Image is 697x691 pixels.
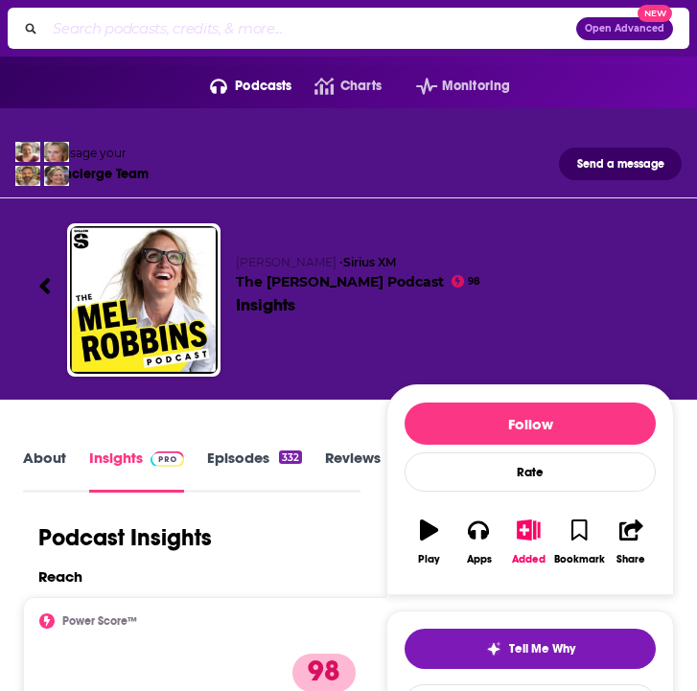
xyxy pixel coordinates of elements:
[405,452,656,492] div: Rate
[15,166,40,186] img: Jon Profile
[45,13,576,44] input: Search podcasts, credits, & more...
[393,71,510,102] button: open menu
[236,255,659,290] h2: The [PERSON_NAME] Podcast
[585,24,664,34] span: Open Advanced
[468,278,479,286] span: 98
[512,553,546,565] div: Added
[467,553,492,565] div: Apps
[442,73,510,100] span: Monitoring
[559,148,682,180] button: Send a message
[62,614,137,628] h2: Power Score™
[616,553,645,565] div: Share
[343,255,396,269] a: Sirius XM
[339,255,396,269] span: •
[504,507,554,577] button: Added
[38,567,82,586] h2: Reach
[47,166,149,182] div: Concierge Team
[576,17,673,40] button: Open AdvancedNew
[89,449,184,493] a: InsightsPodchaser Pro
[44,142,69,162] img: Jules Profile
[553,507,606,577] button: Bookmark
[325,449,400,493] a: Reviews
[638,5,672,23] span: New
[38,523,212,552] h1: Podcast Insights
[23,449,66,493] a: About
[187,71,292,102] button: open menu
[70,226,218,374] img: The Mel Robbins Podcast
[291,71,381,102] a: Charts
[509,641,575,656] span: Tell Me Why
[454,507,504,577] button: Apps
[47,146,149,160] div: Message your
[236,255,337,269] span: [PERSON_NAME]
[236,294,295,315] div: Insights
[44,166,69,186] img: Barbara Profile
[486,641,501,656] img: tell me why sparkle
[405,629,656,669] button: tell me why sparkleTell Me Why
[8,8,689,49] div: Search podcasts, credits, & more...
[418,553,440,565] div: Play
[405,507,454,577] button: Play
[606,507,656,577] button: Share
[405,403,656,445] button: Follow
[340,73,382,100] span: Charts
[235,73,291,100] span: Podcasts
[554,553,605,565] div: Bookmark
[279,450,302,464] div: 332
[15,142,40,162] img: Sydney Profile
[207,449,302,493] a: Episodes332
[151,451,184,467] img: Podchaser Pro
